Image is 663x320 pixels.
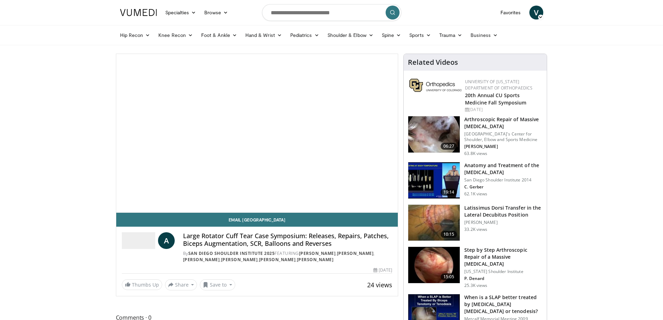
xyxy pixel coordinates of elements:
h3: Anatomy and Treatment of the [MEDICAL_DATA] [464,162,543,176]
h4: Related Videos [408,58,458,67]
span: 15:05 [441,273,457,280]
div: [DATE] [465,107,541,113]
h3: Step by Step Arthroscopic Repair of a Massive [MEDICAL_DATA] [464,247,543,267]
a: [PERSON_NAME] [259,257,296,263]
a: Specialties [161,6,200,19]
p: [PERSON_NAME] [464,220,543,225]
a: Trauma [435,28,467,42]
span: 10:15 [441,231,457,238]
a: Shoulder & Elbow [323,28,378,42]
a: Knee Recon [154,28,197,42]
img: 58008271-3059-4eea-87a5-8726eb53a503.150x105_q85_crop-smart_upscale.jpg [408,162,460,198]
button: Share [165,279,197,290]
a: [PERSON_NAME] [183,257,220,263]
div: By FEATURING , , , , , [183,250,393,263]
a: Spine [378,28,405,42]
a: Thumbs Up [122,279,162,290]
a: Browse [200,6,232,19]
span: 24 views [367,281,392,289]
a: 19:14 Anatomy and Treatment of the [MEDICAL_DATA] San Diego Shoulder Institute 2014 C. Gerber 62.... [408,162,543,199]
video-js: Video Player [116,54,398,213]
a: [PERSON_NAME] [337,250,374,256]
a: San Diego Shoulder Institute 2025 [188,250,275,256]
h3: Arthroscopic Repair of Massive [MEDICAL_DATA] [464,116,543,130]
h3: When is a SLAP better treated by [MEDICAL_DATA] [MEDICAL_DATA] or tenodesis? [464,294,543,315]
a: [PERSON_NAME] [299,250,336,256]
a: Hand & Wrist [241,28,286,42]
p: [GEOGRAPHIC_DATA]'s Center for Shoulder, Elbow and Sports Medicine [464,131,543,142]
h3: Latissimus Dorsi Transfer in the Lateral Decubitus Position [464,204,543,218]
a: Business [466,28,502,42]
img: 281021_0002_1.png.150x105_q85_crop-smart_upscale.jpg [408,116,460,153]
a: 06:27 Arthroscopic Repair of Massive [MEDICAL_DATA] [GEOGRAPHIC_DATA]'s Center for Shoulder, Elbo... [408,116,543,156]
a: [PERSON_NAME] [297,257,334,263]
button: Save to [200,279,235,290]
span: 06:27 [441,143,457,150]
a: 20th Annual CU Sports Medicine Fall Symposium [465,92,526,106]
h4: Large Rotator Cuff Tear Case Symposium: Releases, Repairs, Patches, Biceps Augmentation, SCR, Bal... [183,232,393,247]
img: 355603a8-37da-49b6-856f-e00d7e9307d3.png.150x105_q85_autocrop_double_scale_upscale_version-0.2.png [409,79,461,92]
img: 38501_0000_3.png.150x105_q85_crop-smart_upscale.jpg [408,205,460,241]
a: 15:05 Step by Step Arthroscopic Repair of a Massive [MEDICAL_DATA] [US_STATE] Shoulder Institute ... [408,247,543,288]
p: P. Denard [464,276,543,281]
a: Foot & Ankle [197,28,241,42]
a: Pediatrics [286,28,323,42]
p: 62.1K views [464,191,487,197]
p: 25.3K views [464,283,487,288]
img: 7cd5bdb9-3b5e-40f2-a8f4-702d57719c06.150x105_q85_crop-smart_upscale.jpg [408,247,460,283]
a: Hip Recon [116,28,155,42]
a: [PERSON_NAME] [221,257,258,263]
p: [US_STATE] Shoulder Institute [464,269,543,274]
a: Email [GEOGRAPHIC_DATA] [116,213,398,227]
img: VuMedi Logo [120,9,157,16]
a: A [158,232,175,249]
a: 10:15 Latissimus Dorsi Transfer in the Lateral Decubitus Position [PERSON_NAME] 33.2K views [408,204,543,241]
a: Favorites [496,6,525,19]
a: University of [US_STATE] Department of Orthopaedics [465,79,532,91]
img: San Diego Shoulder Institute 2025 [122,232,155,249]
a: Sports [405,28,435,42]
p: 63.8K views [464,151,487,156]
input: Search topics, interventions [262,4,401,21]
a: V [529,6,543,19]
p: San Diego Shoulder Institute 2014 [464,177,543,183]
p: [PERSON_NAME] [464,144,543,149]
p: 33.2K views [464,227,487,232]
p: C. Gerber [464,184,543,190]
div: [DATE] [373,267,392,273]
span: 19:14 [441,189,457,196]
